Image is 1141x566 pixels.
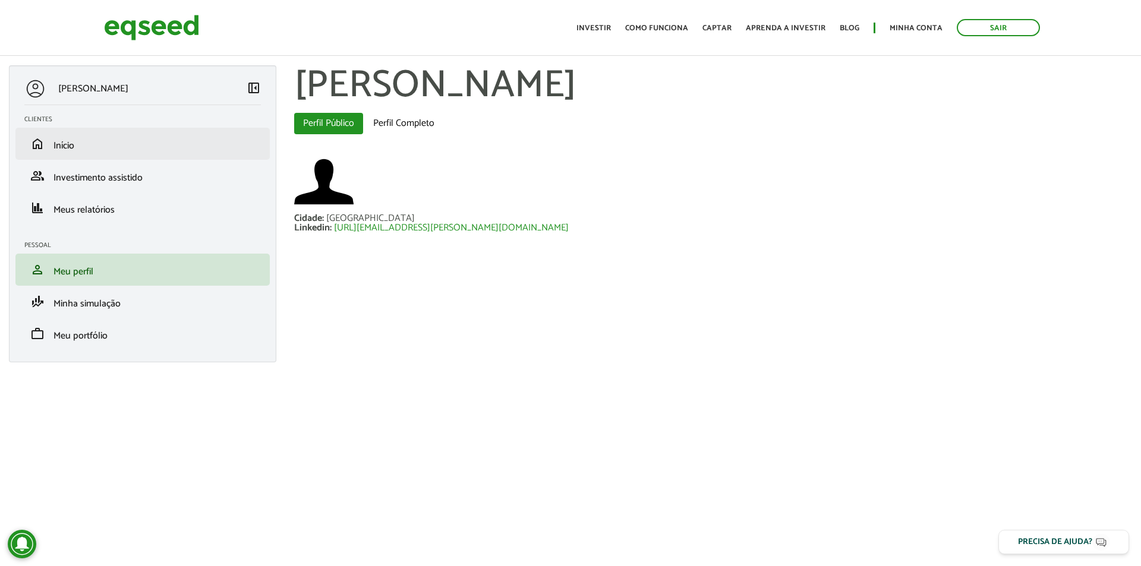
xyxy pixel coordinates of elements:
[247,81,261,95] span: left_panel_close
[24,137,261,151] a: homeInício
[294,214,326,223] div: Cidade
[15,254,270,286] li: Meu perfil
[24,263,261,277] a: personMeu perfil
[702,24,732,32] a: Captar
[53,264,93,280] span: Meu perfil
[24,169,261,183] a: groupInvestimento assistido
[15,318,270,350] li: Meu portfólio
[625,24,688,32] a: Como funciona
[24,201,261,215] a: financeMeus relatórios
[24,327,261,341] a: workMeu portfólio
[746,24,825,32] a: Aprenda a investir
[104,12,199,43] img: EqSeed
[294,223,334,233] div: Linkedin
[294,113,363,134] a: Perfil Público
[53,328,108,344] span: Meu portfólio
[247,81,261,97] a: Colapsar menu
[53,170,143,186] span: Investimento assistido
[294,65,1132,107] h1: [PERSON_NAME]
[15,160,270,192] li: Investimento assistido
[322,210,324,226] span: :
[30,201,45,215] span: finance
[890,24,943,32] a: Minha conta
[30,263,45,277] span: person
[294,152,354,211] img: Foto de Leonardo Avila da Fonseca
[15,192,270,224] li: Meus relatórios
[30,169,45,183] span: group
[30,295,45,309] span: finance_mode
[24,242,270,249] h2: Pessoal
[30,327,45,341] span: work
[840,24,859,32] a: Blog
[334,223,569,233] a: [URL][EMAIL_ADDRESS][PERSON_NAME][DOMAIN_NAME]
[58,83,128,94] p: [PERSON_NAME]
[957,19,1040,36] a: Sair
[364,113,443,134] a: Perfil Completo
[30,137,45,151] span: home
[53,138,74,154] span: Início
[326,214,415,223] div: [GEOGRAPHIC_DATA]
[53,296,121,312] span: Minha simulação
[53,202,115,218] span: Meus relatórios
[24,116,270,123] h2: Clientes
[294,152,354,211] a: Ver perfil do usuário.
[15,286,270,318] li: Minha simulação
[15,128,270,160] li: Início
[576,24,611,32] a: Investir
[330,220,332,236] span: :
[24,295,261,309] a: finance_modeMinha simulação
